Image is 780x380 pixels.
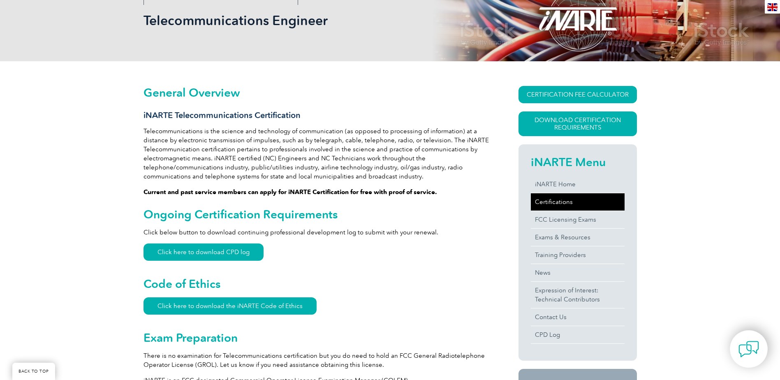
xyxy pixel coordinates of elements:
a: Training Providers [531,246,625,264]
h2: Exam Preparation [144,331,489,344]
a: Expression of Interest:Technical Contributors [531,282,625,308]
p: There is no examination for Telecommunications certification but you do need to hold an FCC Gener... [144,351,489,369]
a: News [531,264,625,281]
a: Exams & Resources [531,229,625,246]
strong: Current and past service members can apply for iNARTE Certification for free with proof of service. [144,188,437,196]
img: en [767,3,778,11]
a: Click here to download CPD log [144,243,264,261]
h2: General Overview [144,86,489,99]
a: BACK TO TOP [12,363,55,380]
a: Contact Us [531,308,625,326]
h2: iNARTE Menu [531,155,625,169]
p: Click below button to download continuing professional development log to submit with your renewal. [144,228,489,237]
a: CERTIFICATION FEE CALCULATOR [518,86,637,103]
a: Click here to download the iNARTE Code of Ethics [144,297,317,315]
h2: Code of Ethics [144,277,489,290]
a: Download Certification Requirements [518,111,637,136]
h1: Telecommunications Engineer [144,12,459,28]
a: Certifications [531,193,625,211]
p: Telecommunications is the science and technology of communication (as opposed to processing of in... [144,127,489,181]
h2: Ongoing Certification Requirements [144,208,489,221]
a: FCC Licensing Exams [531,211,625,228]
img: contact-chat.png [738,339,759,359]
a: iNARTE Home [531,176,625,193]
a: CPD Log [531,326,625,343]
h3: iNARTE Telecommunications Certification [144,110,489,120]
